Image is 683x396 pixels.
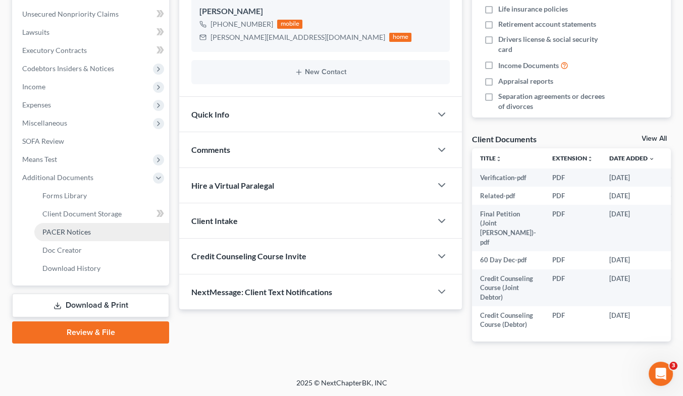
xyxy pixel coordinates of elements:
div: [PERSON_NAME] [199,6,442,18]
span: PACER Notices [42,228,91,236]
a: Extensionunfold_more [552,154,593,162]
a: Download History [34,259,169,277]
span: Forms Library [42,191,87,200]
td: 60 Day Dec-pdf [472,251,544,269]
td: PDF [544,187,601,205]
i: unfold_more [587,156,593,162]
span: Life insurance policies [498,4,568,14]
a: Date Added expand_more [609,154,655,162]
span: Codebtors Insiders & Notices [22,64,114,73]
span: NextMessage: Client Text Notifications [191,287,332,297]
td: [DATE] [601,269,663,306]
span: Client Intake [191,216,238,225]
i: expand_more [649,156,655,162]
td: PDF [544,251,601,269]
span: Doc Creator [42,246,82,254]
span: Credit Counseling Course Invite [191,251,306,261]
span: Retirement account statements [498,19,596,29]
td: [DATE] [601,187,663,205]
div: 2025 © NextChapterBK, INC [54,378,629,396]
span: 3 [669,362,677,370]
a: Executory Contracts [14,41,169,60]
td: PDF [544,168,601,187]
span: SOFA Review [22,137,64,145]
button: New Contact [199,68,442,76]
span: Income [22,82,45,91]
td: Final Petition (Joint [PERSON_NAME])-pdf [472,205,544,251]
span: Unsecured Nonpriority Claims [22,10,119,18]
span: Means Test [22,155,57,163]
span: Quick Info [191,109,229,119]
span: Lawsuits [22,28,49,36]
td: [DATE] [601,168,663,187]
span: Separation agreements or decrees of divorces [498,91,613,111]
span: Income Documents [498,61,559,71]
a: Lawsuits [14,23,169,41]
span: Expenses [22,100,51,109]
td: [DATE] [601,205,663,251]
span: Miscellaneous [22,119,67,127]
a: Titleunfold_more [480,154,502,162]
td: PDF [544,205,601,251]
span: Drivers license & social security card [498,34,613,54]
span: Additional Documents [22,173,93,182]
a: Unsecured Nonpriority Claims [14,5,169,23]
div: Client Documents [472,134,537,144]
span: Client Document Storage [42,209,122,218]
div: [PHONE_NUMBER] [211,19,273,29]
td: Verification-pdf [472,168,544,187]
span: Hire a Virtual Paralegal [191,181,274,190]
td: Credit Counseling Course (Debtor) [472,306,544,334]
div: [PERSON_NAME][EMAIL_ADDRESS][DOMAIN_NAME] [211,32,385,42]
a: PACER Notices [34,223,169,241]
td: Related-pdf [472,187,544,205]
a: Review & File [12,321,169,344]
td: PDF [544,269,601,306]
td: [DATE] [601,251,663,269]
a: SOFA Review [14,132,169,150]
div: mobile [277,20,302,29]
a: Download & Print [12,294,169,317]
iframe: Intercom live chat [649,362,673,386]
span: Executory Contracts [22,46,87,54]
td: [DATE] [601,306,663,334]
span: Download History [42,264,100,272]
i: unfold_more [496,156,502,162]
span: Appraisal reports [498,76,553,86]
div: home [389,33,411,42]
a: View All [642,135,667,142]
td: PDF [544,306,601,334]
a: Client Document Storage [34,205,169,223]
td: Credit Counseling Course (Joint Debtor) [472,269,544,306]
span: Comments [191,145,230,154]
a: Forms Library [34,187,169,205]
a: Doc Creator [34,241,169,259]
